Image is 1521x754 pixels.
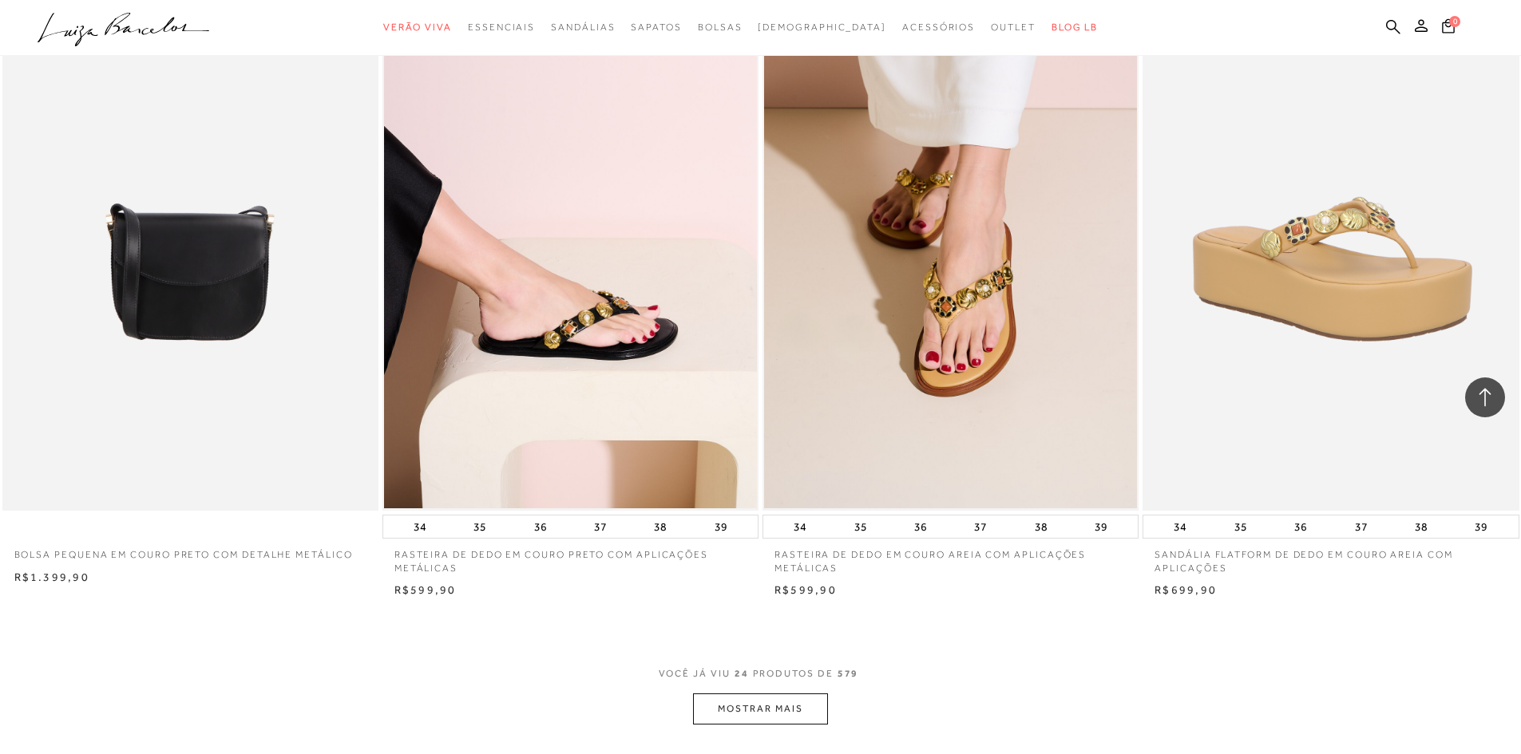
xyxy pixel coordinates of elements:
[469,515,491,538] button: 35
[1169,515,1191,538] button: 34
[1090,515,1112,538] button: 39
[1350,515,1372,538] button: 37
[1143,539,1519,575] a: SANDÁLIA FLATFORM DE DEDO EM COURO AREIA COM APLICAÇÕES
[649,515,671,538] button: 38
[1155,583,1217,596] span: R$699,90
[698,22,743,33] span: Bolsas
[735,668,749,679] span: 24
[693,693,827,724] button: MOSTRAR MAIS
[1052,13,1098,42] a: BLOG LB
[409,515,431,538] button: 34
[468,22,535,33] span: Essenciais
[789,515,811,538] button: 34
[659,668,863,679] span: VOCÊ JÁ VIU PRODUTOS DE
[774,583,837,596] span: R$599,90
[383,22,452,33] span: Verão Viva
[838,668,859,679] span: 579
[14,570,89,583] span: R$1.399,90
[902,22,975,33] span: Acessórios
[1470,515,1492,538] button: 39
[1052,22,1098,33] span: BLOG LB
[1030,515,1052,538] button: 38
[551,22,615,33] span: Sandálias
[909,515,932,538] button: 36
[529,515,552,538] button: 36
[710,515,732,538] button: 39
[382,539,759,575] a: RASTEIRA DE DEDO EM COURO PRETO COM APLICAÇÕES METÁLICAS
[1230,515,1252,538] button: 35
[468,13,535,42] a: categoryNavScreenReaderText
[758,22,886,33] span: [DEMOGRAPHIC_DATA]
[1410,515,1432,538] button: 38
[969,515,992,538] button: 37
[1289,515,1312,538] button: 36
[991,22,1036,33] span: Outlet
[551,13,615,42] a: categoryNavScreenReaderText
[991,13,1036,42] a: categoryNavScreenReaderText
[631,13,681,42] a: categoryNavScreenReaderText
[2,539,378,562] a: BOLSA PEQUENA EM COURO PRETO COM DETALHE METÁLICO
[383,13,452,42] a: categoryNavScreenReaderText
[758,13,886,42] a: noSubCategoriesText
[1437,18,1460,39] button: 0
[902,13,975,42] a: categoryNavScreenReaderText
[698,13,743,42] a: categoryNavScreenReaderText
[850,515,872,538] button: 35
[631,22,681,33] span: Sapatos
[589,515,612,538] button: 37
[762,539,1139,575] a: RASTEIRA DE DEDO EM COURO AREIA COM APLICAÇÕES METÁLICAS
[394,583,457,596] span: R$599,90
[1449,16,1460,27] span: 0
